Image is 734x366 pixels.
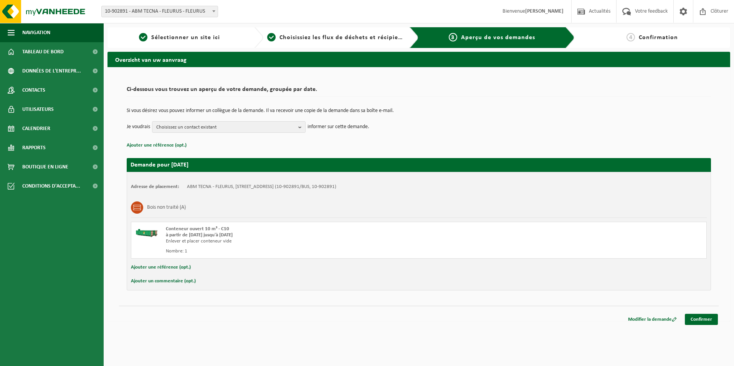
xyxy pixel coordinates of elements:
[131,262,191,272] button: Ajouter une référence (opt.)
[22,100,54,119] span: Utilisateurs
[22,119,50,138] span: Calendrier
[307,121,369,133] p: informer sur cette demande.
[151,35,220,41] span: Sélectionner un site ici
[525,8,564,14] strong: [PERSON_NAME]
[267,33,404,42] a: 2Choisissiez les flux de déchets et récipients
[139,33,147,41] span: 1
[622,314,683,325] a: Modifier la demande
[22,176,80,196] span: Conditions d'accepta...
[22,138,46,157] span: Rapports
[187,184,336,190] td: ABM TECNA - FLEURUS, [STREET_ADDRESS] (10-902891/BUS, 10-902891)
[152,121,306,133] button: Choisissez un contact existant
[127,108,711,114] p: Si vous désirez vous pouvez informer un collègue de la demande. Il va recevoir une copie de la de...
[127,140,187,150] button: Ajouter une référence (opt.)
[22,23,50,42] span: Navigation
[135,226,158,237] img: HK-XC-10-GN-00.png
[156,122,295,133] span: Choisissez un contact existant
[166,248,450,254] div: Nombre: 1
[127,86,711,97] h2: Ci-dessous vous trouvez un aperçu de votre demande, groupée par date.
[22,81,45,100] span: Contacts
[449,33,457,41] span: 3
[111,33,248,42] a: 1Sélectionner un site ici
[627,33,635,41] span: 4
[101,6,218,17] span: 10-902891 - ABM TECNA - FLEURUS - FLEURUS
[127,121,150,133] p: Je voudrais
[267,33,276,41] span: 2
[22,157,68,176] span: Boutique en ligne
[22,61,81,81] span: Données de l'entrepr...
[461,35,535,41] span: Aperçu de vos demandes
[279,35,407,41] span: Choisissiez les flux de déchets et récipients
[22,42,64,61] span: Tableau de bord
[102,6,218,17] span: 10-902891 - ABM TECNA - FLEURUS - FLEURUS
[107,52,730,67] h2: Overzicht van uw aanvraag
[685,314,718,325] a: Confirmer
[166,232,233,237] strong: à partir de [DATE] jusqu'à [DATE]
[131,276,196,286] button: Ajouter un commentaire (opt.)
[131,184,179,189] strong: Adresse de placement:
[639,35,678,41] span: Confirmation
[166,238,450,244] div: Enlever et placer conteneur vide
[131,162,188,168] strong: Demande pour [DATE]
[147,201,186,214] h3: Bois non traité (A)
[166,226,229,231] span: Conteneur ouvert 10 m³ - C10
